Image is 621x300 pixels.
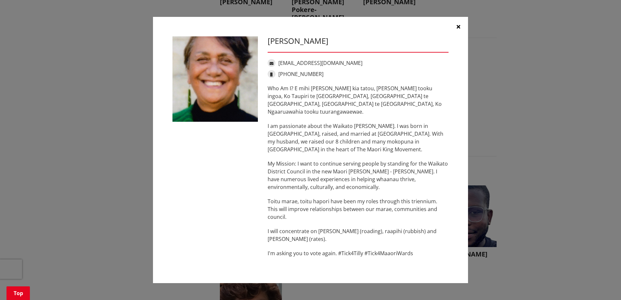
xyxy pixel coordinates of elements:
p: Toitu marae, toitu hapori have been my roles through this triennium. This will improve relationsh... [268,197,449,221]
p: My Mission: I want to continue serving people by standing for the Waikato District Council in the... [268,160,449,191]
p: I will concentrate on [PERSON_NAME] (roading), raapihi (rubbish) and [PERSON_NAME] (rates). [268,227,449,243]
iframe: Messenger Launcher [591,273,615,296]
a: [EMAIL_ADDRESS][DOMAIN_NAME] [278,59,362,67]
a: [PHONE_NUMBER] [278,70,323,78]
p: I'm asking you to vote again. #Tick4Tilly #Tick4MaaoriWards [268,249,449,257]
a: Top [6,286,30,300]
p: Who Am I? E mihi [PERSON_NAME] kia tatou, [PERSON_NAME] tooku ingoa, Ko Taupiri te [GEOGRAPHIC_DA... [268,84,449,116]
img: WO-W-RU__TURNER_T__FSbcs [172,36,258,122]
p: I am passionate about the Waikato [PERSON_NAME]. I was born in [GEOGRAPHIC_DATA], raised, and mar... [268,122,449,153]
h3: [PERSON_NAME] [268,36,449,46]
